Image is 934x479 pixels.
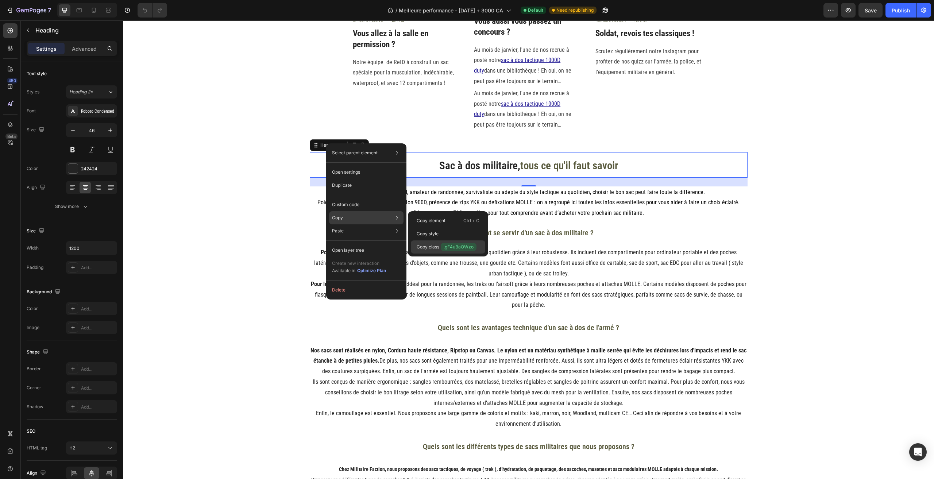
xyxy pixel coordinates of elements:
[340,208,471,217] span: Comment se servir d'un sac à dos militaire ?
[27,183,47,193] div: Align
[27,347,50,357] div: Shape
[188,327,624,344] strong: Nos sacs sont réalisés en nylon, Cordura haute résistance, Ripstop ou Canvas. Le nylon est un mat...
[27,468,47,478] div: Align
[909,443,927,461] div: Open Intercom Messenger
[27,89,39,95] div: Styles
[332,150,378,156] p: Select parent element
[81,166,115,172] div: 242424
[332,169,360,175] p: Open settings
[441,243,476,251] span: .gF4uBaOWzo
[3,3,54,18] button: 7
[27,428,35,434] div: SEO
[27,366,41,372] div: Border
[69,89,93,95] span: Heading 2*
[332,215,343,221] p: Copy
[463,217,479,224] p: Ctrl + C
[27,70,47,77] div: Text style
[188,356,624,388] p: Ils sont conçus de manière ergonomique : sangles rembourrées, dos matelassé, bretelles réglables ...
[27,108,36,114] div: Font
[230,37,339,68] p: Notre équipe de RetD à construit un sac spéciale pour la musculation. Indéchirable, waterproof, e...
[27,125,46,135] div: Size
[332,260,386,267] p: Create new interaction
[556,7,594,13] span: Need republishing
[27,445,47,451] div: HTML tag
[300,422,512,430] span: Quels sont les différents types de sacs militaires que nous proposons ?
[81,325,115,331] div: Add...
[69,445,75,451] span: H2
[188,260,285,267] strong: Pour le terrain et les sorties en plein air :
[332,247,364,254] p: Open layer tree
[397,139,495,151] span: tous ce qu'il faut savoir
[55,203,89,210] div: Show more
[290,189,521,196] span: Découvrez notre FAQ complète pour tout comprendre avant d’acheter votre prochain sac militaire.
[27,200,117,213] button: Show more
[188,227,624,258] p: Nos sacs sont parfaits pour un usage quotidien grâce à leur robustesse. Ils incluent des comparti...
[66,85,117,98] button: Heading 2*
[351,68,460,110] p: Au mois de janvier, l'une de nos recrue à posté notre dans une bibliothèque ! Eh oui, on ne peut ...
[472,26,582,57] p: Scrutez régulièrement notre Instagram pour profiter de nos quizz sur l'armée, la police, et l'équ...
[229,168,582,175] span: Que vous soyez motard, amateur de randonnée, survivaliste ou adepte du style tactique au quotidie...
[81,108,115,115] div: Roboto Condensed
[188,388,624,409] p: Enfin, le camouflage est essentiel. Nous proposons une large gamme de coloris et motifs : kaki, m...
[196,121,216,128] div: Heading
[188,456,623,473] span: Proposez vous déférentes types de sacoches ? Oui, il existe des sacoches tactiques, EDC, bananes ...
[332,228,344,234] p: Paste
[81,385,115,391] div: Add...
[138,3,167,18] div: Undo/Redo
[332,268,355,273] span: Available in
[27,305,38,312] div: Color
[395,7,397,14] span: /
[194,178,617,185] span: Poids, litrage, matériaux comme le nylon 900D, présence de zips YKK ou defixations MOLLE : on a r...
[81,306,115,312] div: Add...
[315,303,496,312] span: Quels sont les avantages technique d'un sac à dos de l'armé ?
[7,78,18,84] div: 450
[27,324,39,331] div: Image
[27,245,39,251] div: Width
[528,7,543,13] span: Default
[27,385,41,391] div: Corner
[123,20,934,479] iframe: To enrich screen reader interactions, please activate Accessibility in Grammarly extension settings
[316,139,397,151] span: Sac à dos militaire,
[351,24,460,66] p: Au mois de janvier, l'une de nos recrue à posté notre dans une bibliothèque ! Eh oui, on ne peut ...
[399,7,503,14] span: Meilleure performance - [DATE] + 3000 CA
[329,283,404,297] button: Delete
[417,243,476,251] p: Copy class
[36,45,57,53] p: Settings
[27,287,62,297] div: Background
[72,45,97,53] p: Advanced
[5,134,18,139] div: Beta
[188,325,624,356] p: De plus, nos sacs sont également traités pour une imperméabilité renforcée. Aussi, ils sont ultra...
[216,446,595,452] strong: Chez Militaire Faction, nous proposons des sacs tactiques, de voyage ( trek ), d’hydratation, de ...
[892,7,910,14] div: Publish
[472,7,582,19] div: Soldat, revois tes classiques !
[66,242,117,255] input: Auto
[27,403,43,410] div: Shadow
[357,267,386,274] button: Optimize Plan
[66,441,117,455] button: H2
[865,7,877,13] span: Save
[81,366,115,372] div: Add...
[332,182,352,189] p: Duplicate
[885,3,916,18] button: Publish
[48,6,51,15] p: 7
[332,201,359,208] p: Custom code
[198,228,277,235] strong: Pour une utilisation quotidienne :
[417,217,445,224] p: Copy element
[351,36,437,54] a: sac à dos tactique 1000D duty
[35,26,114,35] p: Heading
[27,165,38,172] div: Color
[417,231,439,237] p: Copy style
[81,264,115,271] div: Add...
[351,80,437,97] a: sac à dos tactique 1000D duty
[188,259,624,290] p: Idéal pour la randonnée, les treks ou l'airsoft grâce à leurs nombreuses poches et attaches MOLLE...
[858,3,883,18] button: Save
[27,264,43,271] div: Padding
[81,404,115,410] div: Add...
[27,226,46,236] div: Size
